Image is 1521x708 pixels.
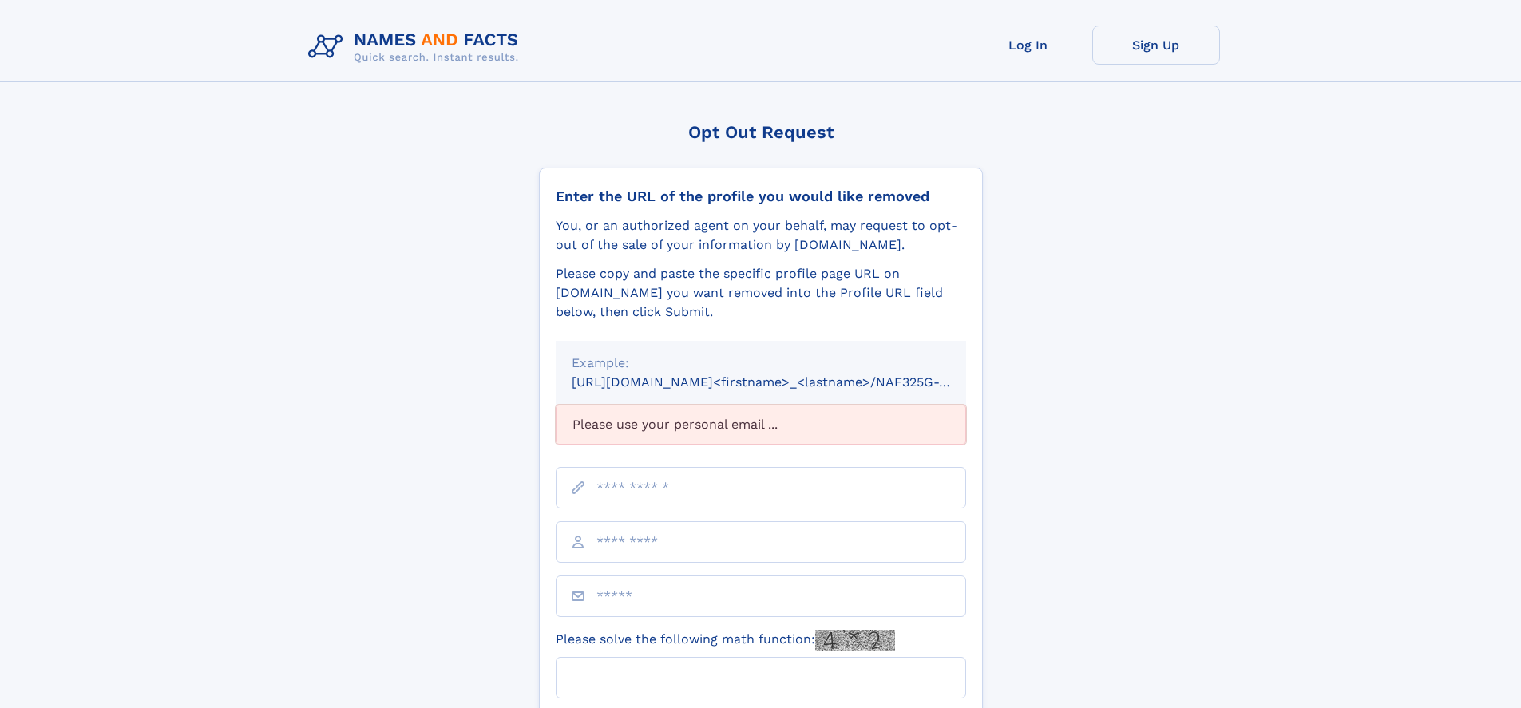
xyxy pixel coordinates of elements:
small: [URL][DOMAIN_NAME]<firstname>_<lastname>/NAF325G-xxxxxxxx [572,374,996,390]
div: Opt Out Request [539,122,983,142]
div: Enter the URL of the profile you would like removed [556,188,966,205]
label: Please solve the following math function: [556,630,895,651]
img: Logo Names and Facts [302,26,532,69]
a: Log In [964,26,1092,65]
div: You, or an authorized agent on your behalf, may request to opt-out of the sale of your informatio... [556,216,966,255]
div: Please use your personal email ... [556,405,966,445]
div: Please copy and paste the specific profile page URL on [DOMAIN_NAME] you want removed into the Pr... [556,264,966,322]
div: Example: [572,354,950,373]
a: Sign Up [1092,26,1220,65]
